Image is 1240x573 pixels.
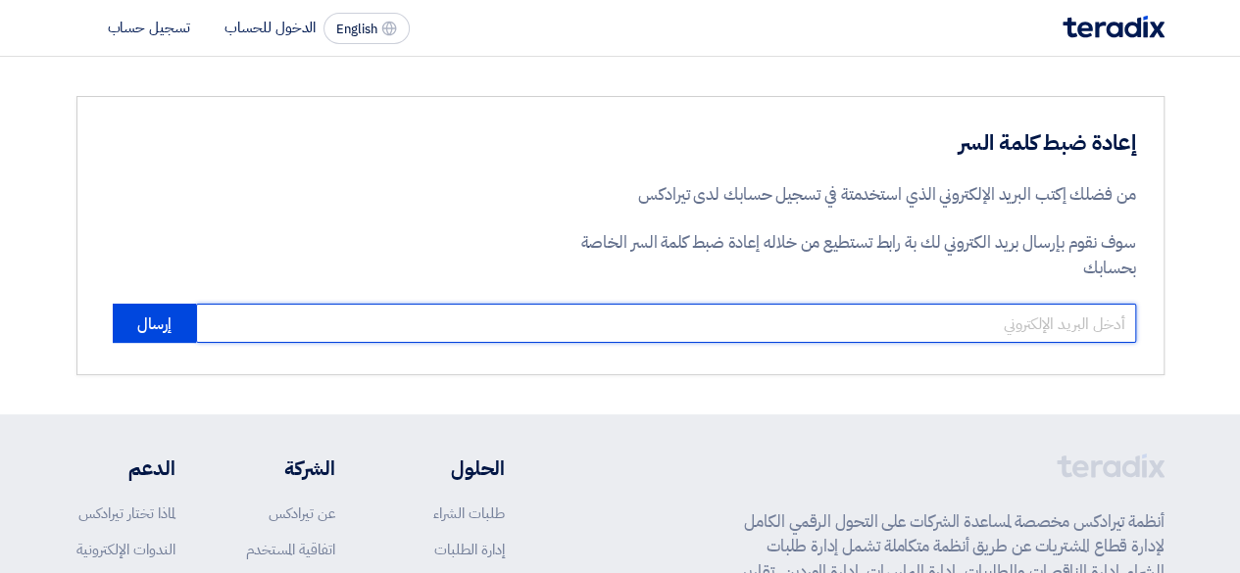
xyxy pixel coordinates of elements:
p: سوف نقوم بإرسال بريد الكتروني لك بة رابط تستطيع من خلاله إعادة ضبط كلمة السر الخاصة بحسابك [569,230,1136,280]
h3: إعادة ضبط كلمة السر [569,128,1136,159]
a: إدارة الطلبات [434,539,505,560]
li: الدخول للحساب [224,17,316,38]
li: الدعم [76,454,175,483]
li: الشركة [233,454,335,483]
a: عن تيرادكس [269,502,335,524]
a: طلبات الشراء [433,502,505,524]
button: English [323,13,410,44]
a: اتفاقية المستخدم [246,539,335,560]
a: الندوات الإلكترونية [76,539,175,560]
img: Teradix logo [1063,16,1165,38]
span: English [336,23,377,36]
li: تسجيل حساب [108,17,190,38]
input: أدخل البريد الإلكتروني [196,304,1136,343]
a: لماذا تختار تيرادكس [78,502,175,524]
p: من فضلك إكتب البريد الإلكتروني الذي استخدمتة في تسجيل حسابك لدى تيرادكس [569,182,1136,208]
li: الحلول [394,454,505,483]
button: إرسال [113,304,196,343]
